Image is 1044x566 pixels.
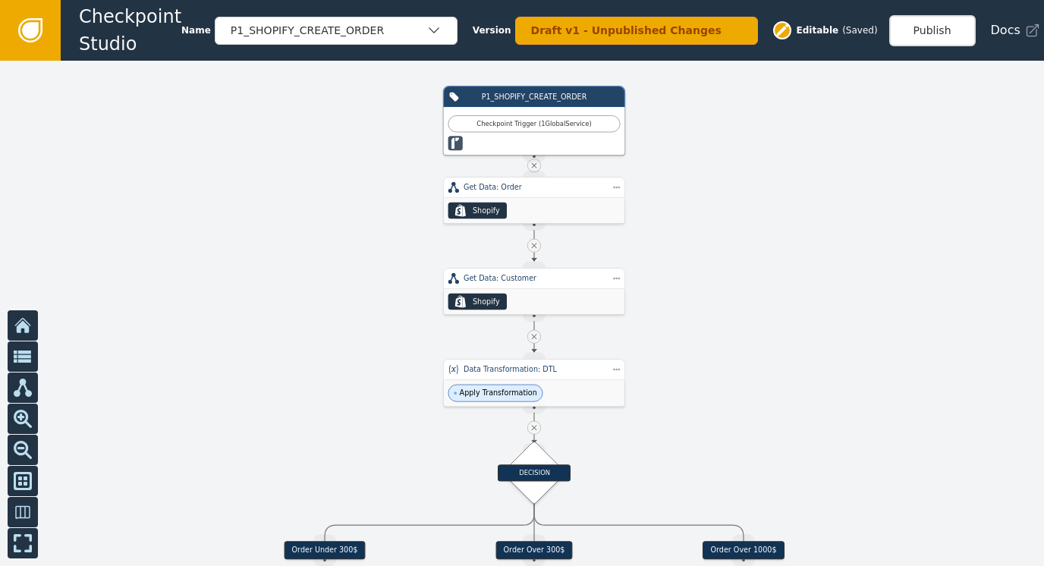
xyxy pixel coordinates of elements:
[498,464,571,481] div: DECISION
[842,24,877,37] div: ( Saved )
[464,182,605,193] div: Get Data: Order
[454,119,614,129] div: Checkpoint Trigger ( 1 Global Service )
[991,21,1040,39] a: Docs
[464,273,605,284] div: Get Data: Customer
[473,296,500,307] div: Shopify
[531,23,727,39] div: Draft v1 - Unpublished Changes
[473,205,500,215] div: Shopify
[473,24,511,37] span: Version
[991,21,1020,39] span: Docs
[181,24,211,37] span: Name
[460,388,537,398] span: Apply Transformation
[464,364,605,375] div: Data Transformation: DTL
[464,91,605,102] div: P1_SHOPIFY_CREATE_ORDER
[215,17,458,45] button: P1_SHOPIFY_CREATE_ORDER
[284,541,365,559] div: Order Under 300$
[515,17,758,45] button: Draft v1 - Unpublished Changes
[889,15,976,46] button: Publish
[231,23,426,39] div: P1_SHOPIFY_CREATE_ORDER
[703,541,784,559] div: Order Over 1000$
[797,24,839,37] span: Editable
[495,541,572,559] div: Order Over 300$
[79,3,181,58] span: Checkpoint Studio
